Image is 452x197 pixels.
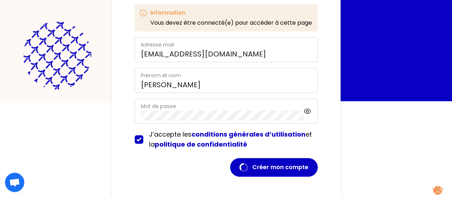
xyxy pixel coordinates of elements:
span: J’accepte les et la [149,130,312,149]
a: politique de confidentialité [155,140,247,149]
label: Adresse mail [141,41,174,48]
label: Prénom et nom [141,72,181,79]
h3: Information [150,9,312,17]
button: Créer mon compte [230,158,318,177]
a: conditions générales d’utilisation [192,130,306,139]
div: Ouvrir le chat [5,173,24,192]
p: Vous devez être connecté(e) pour accéder à cette page [150,19,312,27]
label: Mot de passe [141,103,176,110]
